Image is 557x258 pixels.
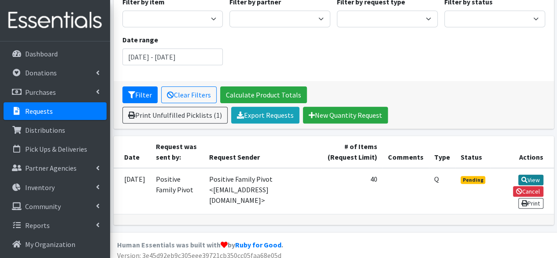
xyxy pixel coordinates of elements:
[25,88,56,97] p: Purchases
[518,175,543,185] a: View
[455,136,491,168] th: Status
[25,49,58,58] p: Dashboard
[204,168,321,214] td: Positive Family Pivot <[EMAIL_ADDRESS][DOMAIN_NAME]>
[25,126,65,135] p: Distributions
[4,179,107,196] a: Inventory
[122,86,158,103] button: Filter
[4,121,107,139] a: Distributions
[151,136,204,168] th: Request was sent by:
[25,221,50,230] p: Reports
[321,168,383,214] td: 40
[4,198,107,215] a: Community
[4,83,107,101] a: Purchases
[4,217,107,234] a: Reports
[25,240,75,249] p: My Organization
[117,240,283,249] strong: Human Essentials was built with by .
[231,107,299,123] a: Export Requests
[461,176,486,184] span: Pending
[383,136,429,168] th: Comments
[25,68,57,77] p: Donations
[429,136,455,168] th: Type
[220,86,307,103] a: Calculate Product Totals
[122,49,223,65] input: January 1, 2011 - December 31, 2011
[25,202,61,211] p: Community
[4,45,107,63] a: Dashboard
[4,236,107,253] a: My Organization
[4,140,107,158] a: Pick Ups & Deliveries
[321,136,383,168] th: # of Items (Request Limit)
[4,64,107,82] a: Donations
[151,168,204,214] td: Positive Family Pivot
[434,175,439,183] abbr: Quantity
[518,198,543,209] a: Print
[513,186,543,197] a: Cancel
[204,136,321,168] th: Request Sender
[122,107,228,123] a: Print Unfulfilled Picklists (1)
[491,136,553,168] th: Actions
[4,6,107,35] img: HumanEssentials
[114,136,151,168] th: Date
[122,34,158,45] label: Date range
[303,107,388,123] a: New Quantity Request
[4,159,107,177] a: Partner Agencies
[25,107,53,116] p: Requests
[114,168,151,214] td: [DATE]
[25,164,77,172] p: Partner Agencies
[25,183,55,192] p: Inventory
[4,102,107,120] a: Requests
[161,86,217,103] a: Clear Filters
[235,240,281,249] a: Ruby for Good
[25,145,87,153] p: Pick Ups & Deliveries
